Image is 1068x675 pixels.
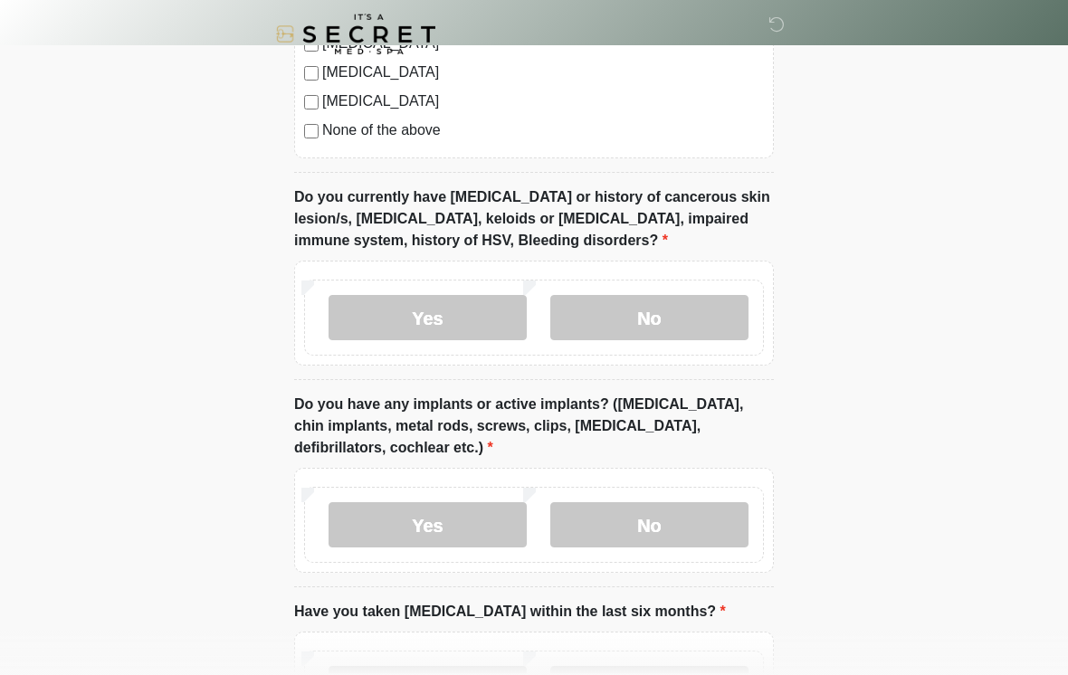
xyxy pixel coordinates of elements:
[294,394,774,459] label: Do you have any implants or active implants? ([MEDICAL_DATA], chin implants, metal rods, screws, ...
[304,95,319,109] input: [MEDICAL_DATA]
[276,14,435,54] img: It's A Secret Med Spa Logo
[304,66,319,81] input: [MEDICAL_DATA]
[329,502,527,547] label: Yes
[322,119,764,141] label: None of the above
[322,62,764,83] label: [MEDICAL_DATA]
[550,502,749,547] label: No
[304,124,319,138] input: None of the above
[550,295,749,340] label: No
[294,601,726,623] label: Have you taken [MEDICAL_DATA] within the last six months?
[294,186,774,252] label: Do you currently have [MEDICAL_DATA] or history of cancerous skin lesion/s, [MEDICAL_DATA], keloi...
[329,295,527,340] label: Yes
[322,90,764,112] label: [MEDICAL_DATA]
